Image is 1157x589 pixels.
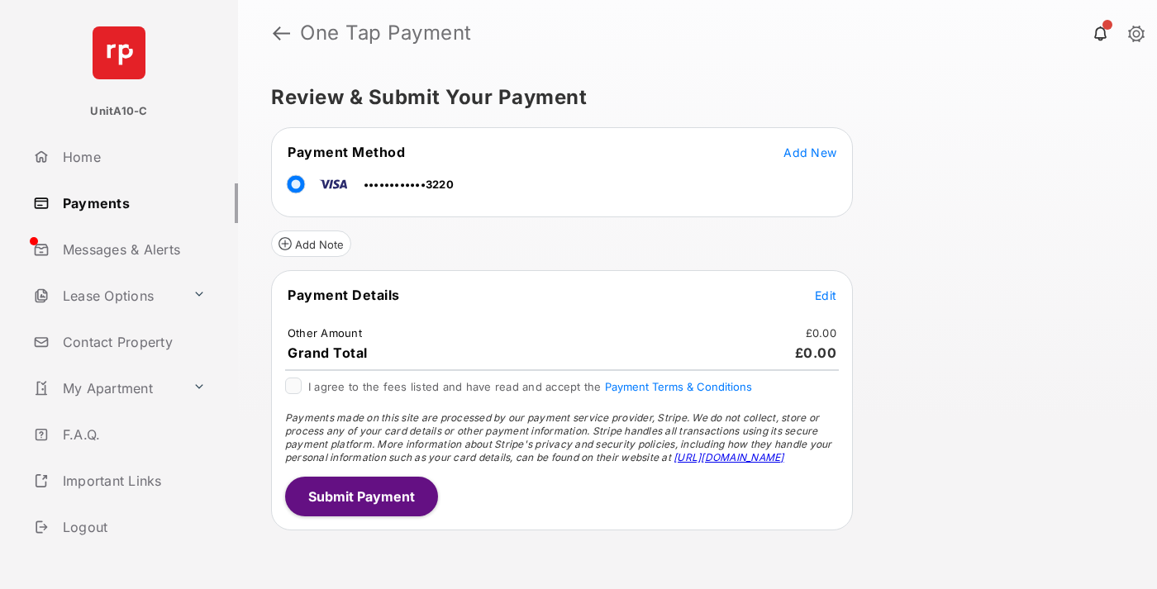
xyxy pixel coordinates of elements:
[285,411,832,463] span: Payments made on this site are processed by our payment service provider, Stripe. We do not colle...
[26,461,212,501] a: Important Links
[26,183,238,223] a: Payments
[288,144,405,160] span: Payment Method
[783,144,836,160] button: Add New
[815,287,836,303] button: Edit
[805,325,837,340] td: £0.00
[674,451,783,463] a: [URL][DOMAIN_NAME]
[288,287,400,303] span: Payment Details
[308,380,752,393] span: I agree to the fees listed and have read and accept the
[288,344,368,361] span: Grand Total
[93,26,145,79] img: svg+xml;base64,PHN2ZyB4bWxucz0iaHR0cDovL3d3dy53My5vcmcvMjAwMC9zdmciIHdpZHRoPSI2NCIgaGVpZ2h0PSI2NC...
[815,288,836,302] span: Edit
[26,368,186,408] a: My Apartment
[271,230,351,257] button: Add Note
[26,230,238,269] a: Messages & Alerts
[300,23,472,43] strong: One Tap Payment
[26,322,238,362] a: Contact Property
[364,178,454,191] span: ••••••••••••3220
[605,380,752,393] button: I agree to the fees listed and have read and accept the
[26,276,186,316] a: Lease Options
[287,325,363,340] td: Other Amount
[271,88,1111,107] h5: Review & Submit Your Payment
[26,137,238,177] a: Home
[26,415,238,454] a: F.A.Q.
[285,477,438,516] button: Submit Payment
[795,344,837,361] span: £0.00
[90,103,147,120] p: UnitA10-C
[783,145,836,159] span: Add New
[26,507,238,547] a: Logout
